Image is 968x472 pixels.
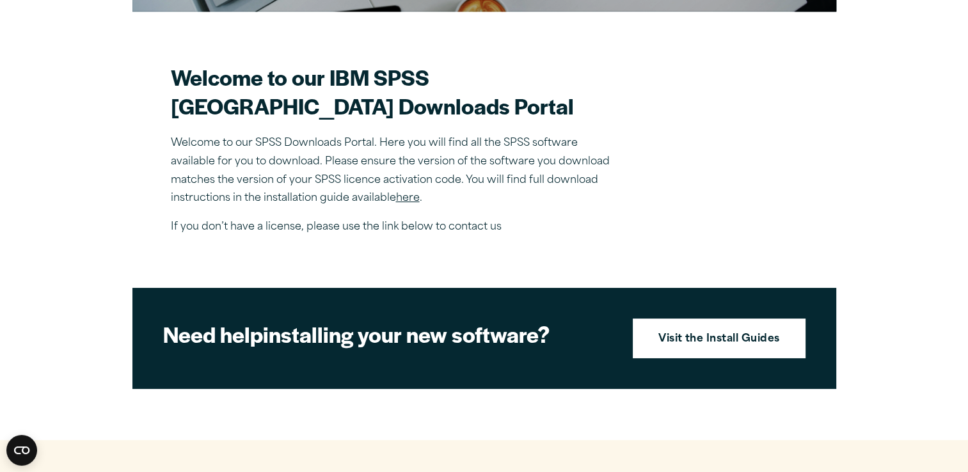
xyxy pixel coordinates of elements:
[163,319,263,349] strong: Need help
[6,435,37,466] button: Open CMP widget
[171,218,619,237] p: If you don’t have a license, please use the link below to contact us
[658,331,780,348] strong: Visit the Install Guides
[171,63,619,120] h2: Welcome to our IBM SPSS [GEOGRAPHIC_DATA] Downloads Portal
[633,319,805,358] a: Visit the Install Guides
[163,320,611,349] h2: installing your new software?
[396,193,420,203] a: here
[171,134,619,208] p: Welcome to our SPSS Downloads Portal. Here you will find all the SPSS software available for you ...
